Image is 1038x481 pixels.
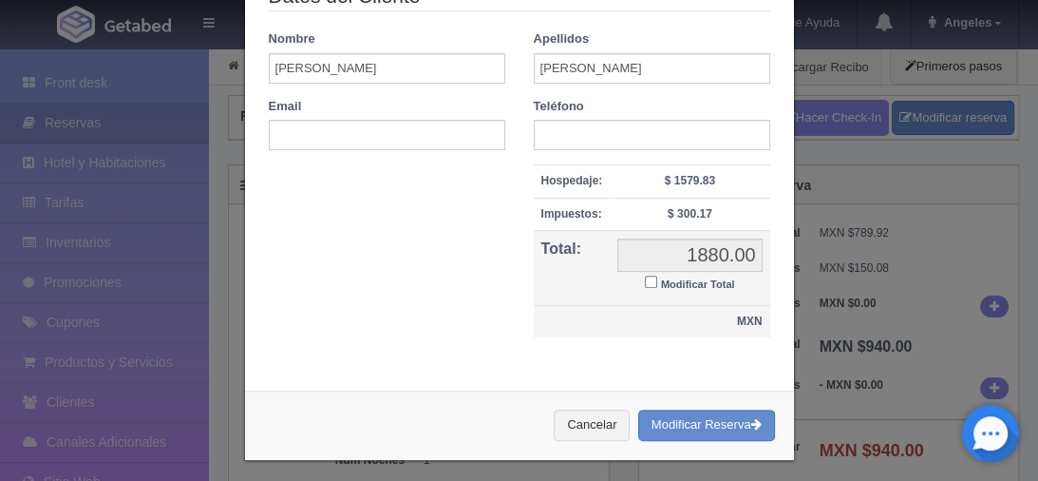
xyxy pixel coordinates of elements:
[269,98,302,116] label: Email
[534,165,611,198] th: Hospedaje:
[269,30,315,48] label: Nombre
[534,98,584,116] label: Teléfono
[638,410,775,441] button: Modificar Reserva
[534,230,611,306] th: Total:
[554,410,630,441] button: Cancelar
[737,315,763,328] strong: MXN
[665,174,715,187] strong: $ 1579.83
[534,30,590,48] label: Apellidos
[661,279,735,290] small: Modificar Total
[668,207,712,221] strong: $ 300.17
[534,198,611,230] th: Impuestos:
[645,276,657,288] input: Modificar Total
